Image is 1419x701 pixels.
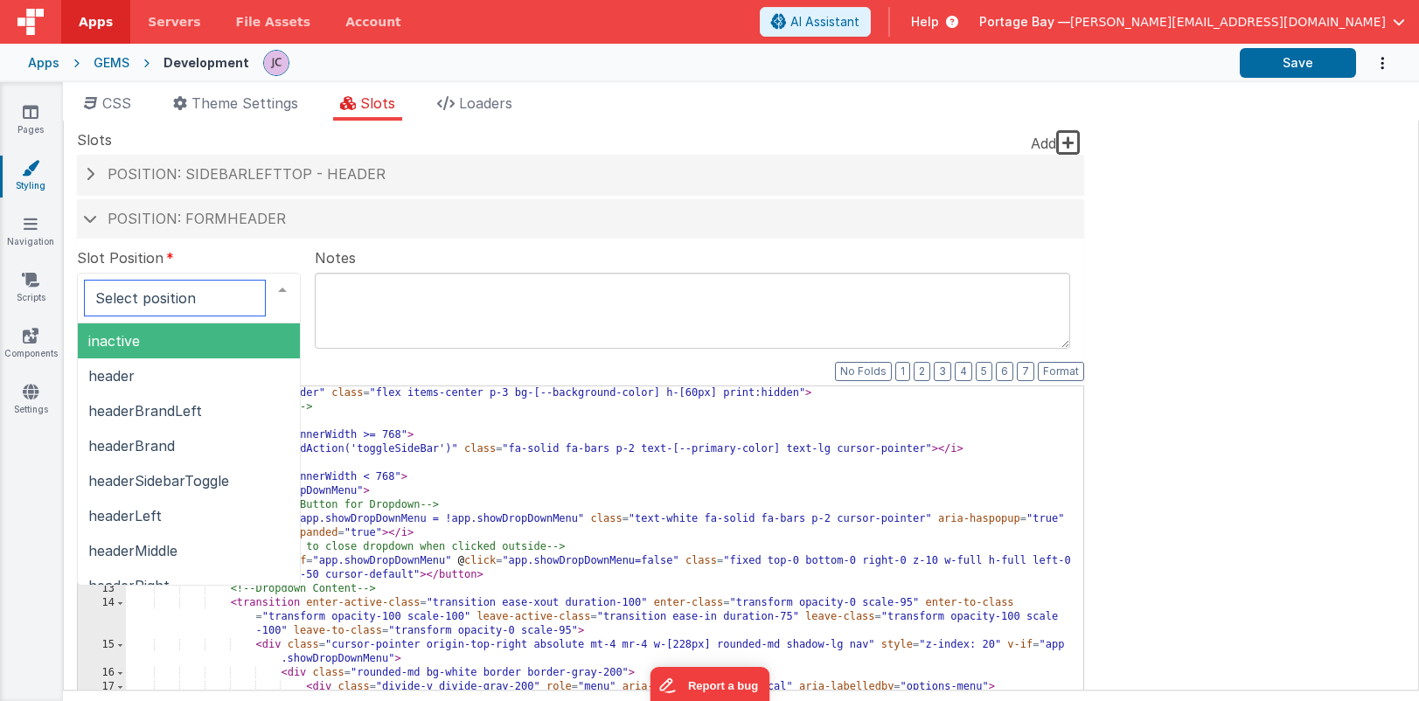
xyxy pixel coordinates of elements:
[78,582,126,596] div: 13
[360,94,395,112] span: Slots
[88,437,175,455] span: headerBrand
[79,13,113,31] span: Apps
[77,247,163,268] span: Slot Position
[790,13,859,31] span: AI Assistant
[88,402,202,420] span: headerBrandLeft
[88,367,135,385] span: header
[78,638,126,666] div: 15
[88,332,140,350] span: inactive
[914,362,930,381] button: 2
[78,596,126,638] div: 14
[78,666,126,680] div: 16
[760,7,871,37] button: AI Assistant
[236,13,311,31] span: File Assets
[102,94,131,112] span: CSS
[895,362,910,381] button: 1
[1070,13,1386,31] span: [PERSON_NAME][EMAIL_ADDRESS][DOMAIN_NAME]
[911,13,939,31] span: Help
[78,680,126,694] div: 17
[88,577,170,594] span: headerRight
[264,51,289,75] img: 5d1ca2343d4fbe88511ed98663e9c5d3
[996,362,1013,381] button: 6
[108,210,286,227] span: Position: formHeader
[955,362,972,381] button: 4
[315,247,356,268] span: Notes
[148,13,200,31] span: Servers
[979,13,1405,31] button: Portage Bay — [PERSON_NAME][EMAIL_ADDRESS][DOMAIN_NAME]
[1031,135,1056,152] span: Add
[108,165,386,183] span: Position: sidebarLeftTop - header
[85,281,265,316] input: Select position
[88,472,229,489] span: headerSidebarToggle
[94,54,129,72] div: GEMS
[1038,362,1084,381] button: Format
[1240,48,1356,78] button: Save
[459,94,512,112] span: Loaders
[835,362,892,381] button: No Folds
[1017,362,1034,381] button: 7
[28,54,59,72] div: Apps
[976,362,992,381] button: 5
[163,54,249,72] div: Development
[979,13,1070,31] span: Portage Bay —
[191,94,298,112] span: Theme Settings
[934,362,951,381] button: 3
[88,542,177,559] span: headerMiddle
[1356,45,1391,81] button: Options
[77,129,112,150] span: Slots
[88,507,162,524] span: headerLeft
